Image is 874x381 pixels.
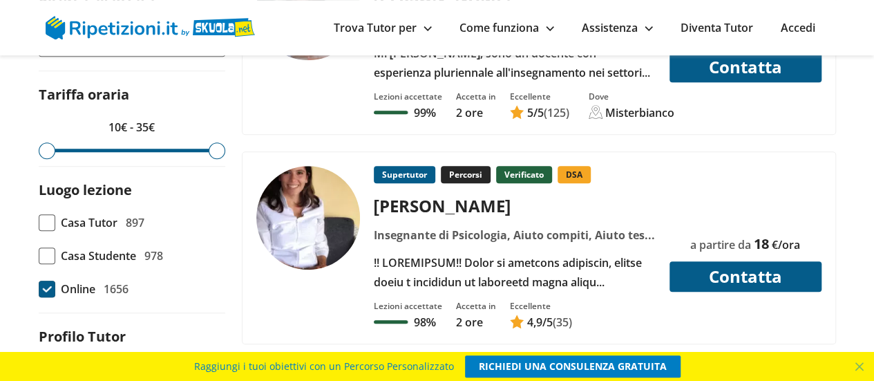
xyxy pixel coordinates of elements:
div: !! LOREMIPSUM!! Dolor si ametcons adipiscin, elitse doeiu t incididun ut laboreetd magna aliqu en... [368,253,661,292]
p: 98% [414,315,436,330]
label: Profilo Tutor [39,327,126,346]
a: 4,9/5(35) [510,315,572,330]
span: (35) [553,315,572,330]
span: (125) [544,105,569,120]
label: Luogo lezione [39,180,132,199]
div: Lezioni accettate [374,300,442,312]
img: logo Skuola.net | Ripetizioni.it [46,16,255,39]
div: Insegnante di Psicologia, Aiuto compiti, Aiuto tesi, [PERSON_NAME], Algebra, Criminologia forense... [368,225,661,245]
p: 10€ - 35€ [39,118,225,137]
span: Casa Studente [61,246,136,266]
label: Tariffa oraria [39,85,129,104]
p: 2 ore [456,315,496,330]
button: Contatta [669,261,821,292]
a: Diventa Tutor [681,20,753,35]
p: Verificato [496,166,552,183]
span: 5 [527,105,533,120]
a: Accedi [781,20,815,35]
div: Eccellente [510,300,572,312]
span: a partire da [690,237,751,252]
button: Contatta [669,52,821,82]
a: logo Skuola.net | Ripetizioni.it [46,19,255,34]
span: Raggiungi i tuoi obiettivi con un Percorso Personalizzato [194,355,454,378]
span: 1656 [104,279,129,299]
span: €/ora [772,237,800,252]
div: Dove [589,91,674,102]
div: Accetta in [456,300,496,312]
a: RICHIEDI UNA CONSULENZA GRATUITA [465,355,681,378]
span: Casa Tutor [61,213,117,232]
span: /5 [527,105,544,120]
div: Lezioni accettate [374,91,442,102]
p: 99% [414,105,436,120]
span: 18 [754,234,769,253]
span: 978 [144,246,163,266]
span: 897 [126,213,144,232]
p: 2 ore [456,105,496,120]
p: Supertutor [374,166,435,183]
div: Eccellente [510,91,569,102]
p: Percorsi [441,166,491,183]
span: /5 [527,315,553,330]
a: 5/5(125) [510,105,569,120]
div: Accetta in [456,91,496,102]
a: Trova Tutor per [334,20,432,35]
div: Misterbianco [605,105,674,120]
a: Come funziona [459,20,554,35]
span: Online [61,279,95,299]
a: Assistenza [582,20,653,35]
span: 4,9 [527,315,542,330]
p: DSA [558,166,591,183]
div: Mi [PERSON_NAME], sono un docente con esperienza pluriennale all'insegnamento nei settori pubblic... [368,44,661,82]
div: [PERSON_NAME] [368,194,661,217]
img: tutor a Torino - Federica [256,166,360,270]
